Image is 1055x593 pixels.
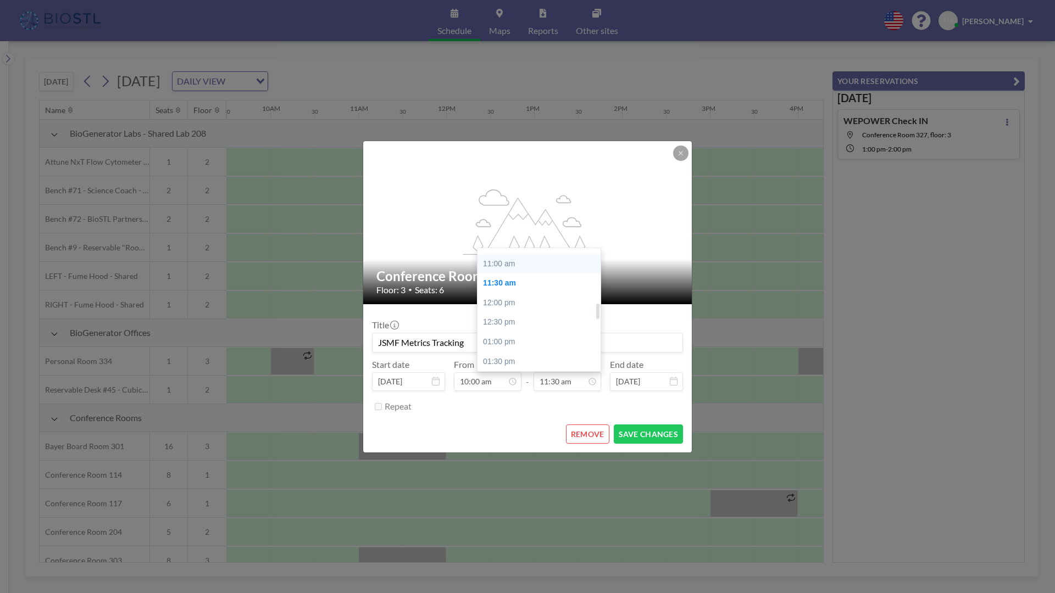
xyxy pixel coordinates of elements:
[610,359,643,370] label: End date
[454,359,474,370] label: From
[376,284,406,295] span: Floor: 3
[526,363,529,387] span: -
[614,424,683,444] button: SAVE CHANGES
[415,284,444,295] span: Seats: 6
[372,359,409,370] label: Start date
[477,273,601,293] div: 11:30 am
[477,332,601,352] div: 01:00 pm
[372,320,398,331] label: Title
[408,286,412,294] span: •
[376,268,680,284] h2: Conference Room 327
[385,401,412,412] label: Repeat
[477,352,601,372] div: 01:30 pm
[477,293,601,313] div: 12:00 pm
[477,312,601,332] div: 12:30 pm
[373,333,682,352] input: (No title)
[477,254,601,274] div: 11:00 am
[566,424,609,444] button: REMOVE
